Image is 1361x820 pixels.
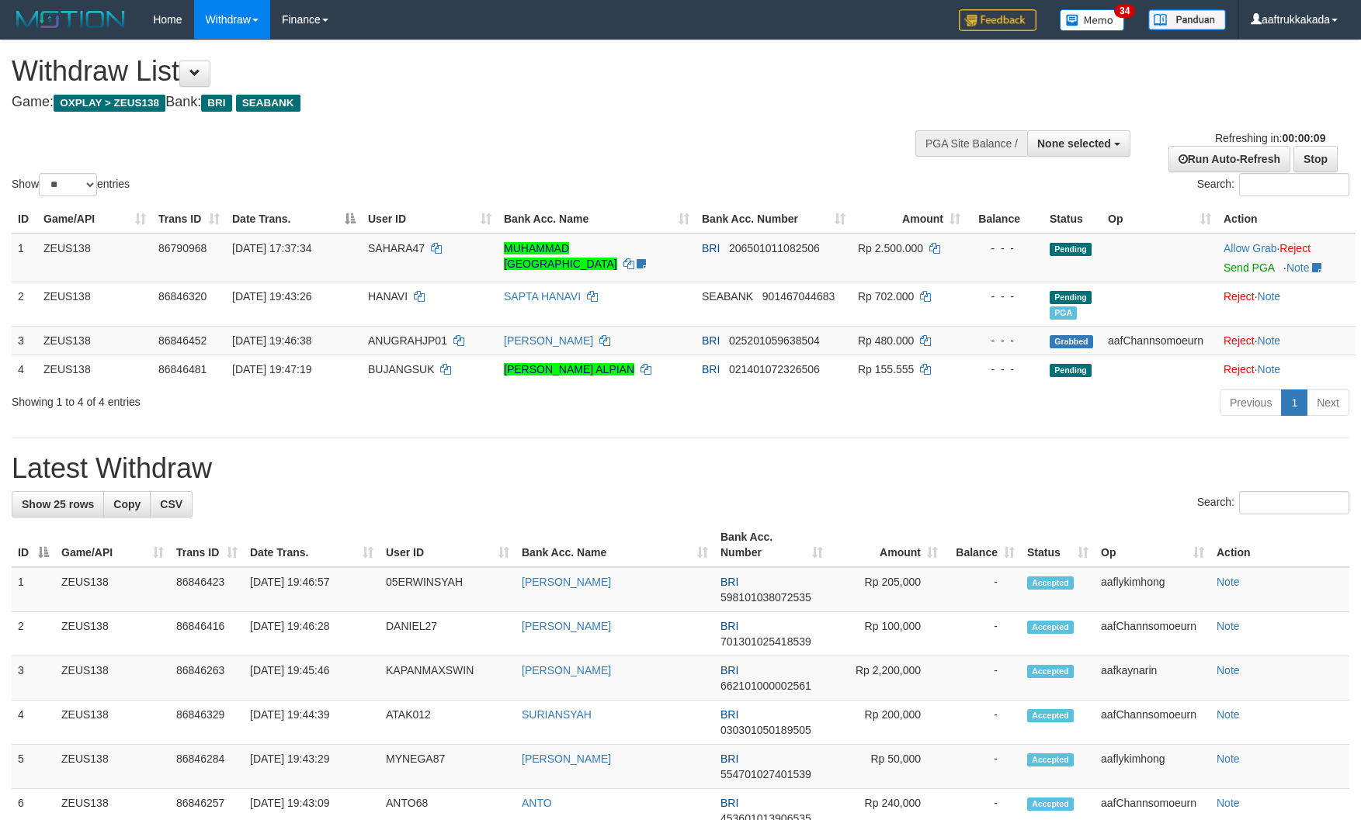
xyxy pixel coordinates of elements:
[1050,364,1092,377] span: Pending
[1217,576,1240,588] a: Note
[498,205,696,234] th: Bank Acc. Name: activate to sort column ascending
[12,745,55,789] td: 5
[504,290,581,303] a: SAPTA HANAVI
[55,701,170,745] td: ZEUS138
[380,656,516,701] td: KAPANMAXSWIN
[103,491,151,517] a: Copy
[244,612,380,656] td: [DATE] 19:46:28
[1027,709,1074,722] span: Accepted
[1027,576,1074,590] span: Accepted
[232,290,311,303] span: [DATE] 19:43:26
[170,612,244,656] td: 86846416
[158,363,207,375] span: 86846481
[244,701,380,745] td: [DATE] 19:44:39
[232,334,311,347] span: [DATE] 19:46:38
[12,282,37,326] td: 2
[1102,205,1217,234] th: Op: activate to sort column ascending
[858,334,914,347] span: Rp 480.000
[973,362,1037,377] div: - - -
[1027,621,1074,634] span: Accepted
[12,388,555,410] div: Showing 1 to 4 of 4 entries
[1095,567,1210,612] td: aaflykimhong
[170,523,244,567] th: Trans ID: activate to sort column ascending
[37,282,152,326] td: ZEUS138
[973,240,1037,256] div: - - -
[1224,242,1276,254] a: Allow Grab
[12,205,37,234] th: ID
[1095,701,1210,745] td: aafChannsomoeurn
[959,9,1036,31] img: Feedback.jpg
[236,95,300,112] span: SEABANK
[1217,753,1240,765] a: Note
[1095,656,1210,701] td: aafkaynarin
[702,290,753,303] span: SEABANK
[368,242,425,254] span: SAHARA47
[915,130,1027,157] div: PGA Site Balance /
[1258,363,1281,375] a: Note
[368,334,447,347] span: ANUGRAHJP01
[37,355,152,383] td: ZEUS138
[113,498,141,510] span: Copy
[150,491,193,517] a: CSV
[55,523,170,567] th: Game/API: activate to sort column ascending
[55,656,170,701] td: ZEUS138
[232,363,311,375] span: [DATE] 19:47:19
[1293,146,1338,172] a: Stop
[720,753,738,765] span: BRI
[1281,389,1307,416] a: 1
[1095,523,1210,567] th: Op: activate to sort column ascending
[504,334,593,347] a: [PERSON_NAME]
[1217,326,1356,355] td: ·
[702,242,720,254] span: BRI
[720,797,738,809] span: BRI
[368,290,408,303] span: HANAVI
[1095,745,1210,789] td: aaflykimhong
[12,567,55,612] td: 1
[1217,282,1356,326] td: ·
[1060,9,1125,31] img: Button%20Memo.svg
[244,745,380,789] td: [DATE] 19:43:29
[944,567,1021,612] td: -
[362,205,498,234] th: User ID: activate to sort column ascending
[1168,146,1290,172] a: Run Auto-Refresh
[152,205,226,234] th: Trans ID: activate to sort column ascending
[1027,130,1130,157] button: None selected
[729,363,820,375] span: Copy 021401072326506 to clipboard
[1050,335,1093,348] span: Grabbed
[944,701,1021,745] td: -
[720,768,811,780] span: Copy 554701027401539 to clipboard
[12,355,37,383] td: 4
[12,95,892,110] h4: Game: Bank:
[829,612,944,656] td: Rp 100,000
[720,708,738,721] span: BRI
[12,656,55,701] td: 3
[720,591,811,604] span: Copy 598101038072535 to clipboard
[244,523,380,567] th: Date Trans.: activate to sort column ascending
[201,95,231,112] span: BRI
[160,498,182,510] span: CSV
[944,656,1021,701] td: -
[829,656,944,701] td: Rp 2,200,000
[858,290,914,303] span: Rp 702.000
[380,523,516,567] th: User ID: activate to sort column ascending
[944,745,1021,789] td: -
[1021,523,1095,567] th: Status: activate to sort column ascending
[696,205,852,234] th: Bank Acc. Number: activate to sort column ascending
[12,56,892,87] h1: Withdraw List
[504,242,617,270] a: MUHAMMAD [GEOGRAPHIC_DATA]
[1217,355,1356,383] td: ·
[720,680,811,692] span: Copy 662101000002561 to clipboard
[380,567,516,612] td: 05ERWINSYAH
[720,664,738,676] span: BRI
[1114,4,1135,18] span: 34
[380,745,516,789] td: MYNEGA87
[1043,205,1102,234] th: Status
[380,701,516,745] td: ATAK012
[1224,334,1255,347] a: Reject
[1224,261,1274,274] a: Send PGA
[720,576,738,588] span: BRI
[1220,389,1282,416] a: Previous
[762,290,835,303] span: Copy 901467044683 to clipboard
[12,173,130,196] label: Show entries
[55,567,170,612] td: ZEUS138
